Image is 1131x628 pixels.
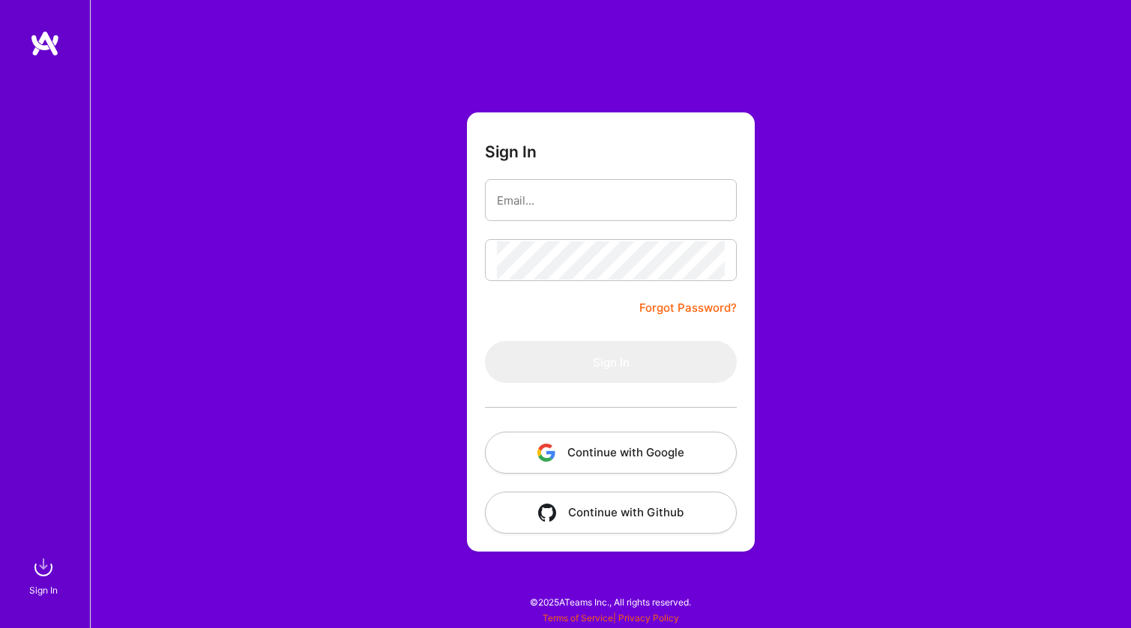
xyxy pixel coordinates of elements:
[31,552,58,598] a: sign inSign In
[618,612,679,624] a: Privacy Policy
[30,30,60,57] img: logo
[28,552,58,582] img: sign in
[485,142,537,161] h3: Sign In
[543,612,613,624] a: Terms of Service
[485,341,737,383] button: Sign In
[639,299,737,317] a: Forgot Password?
[538,504,556,522] img: icon
[29,582,58,598] div: Sign In
[485,432,737,474] button: Continue with Google
[485,492,737,534] button: Continue with Github
[497,181,725,220] input: Email...
[90,583,1131,621] div: © 2025 ATeams Inc., All rights reserved.
[543,612,679,624] span: |
[537,444,555,462] img: icon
